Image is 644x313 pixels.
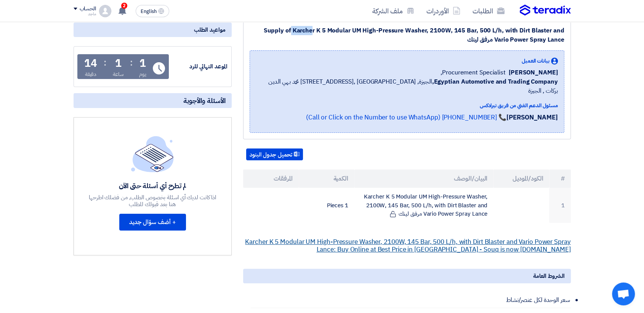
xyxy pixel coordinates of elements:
img: empty_state_list.svg [131,136,174,172]
a: الطلبات [466,2,511,20]
div: 14 [84,58,97,69]
img: profile_test.png [99,5,111,17]
span: Procurement Specialist, [441,68,506,77]
div: 1 [139,58,146,69]
th: # [549,169,570,188]
strong: [PERSON_NAME] [506,113,558,122]
div: لم تطرح أي أسئلة حتى الآن [88,181,217,190]
div: Supply of Karcher K 5 Modular UM High-Pressure Washer, 2100W, 145 Bar, 500 L/h, with Dirt Blaster... [250,26,564,44]
span: الأسئلة والأجوبة [183,96,226,105]
span: [PERSON_NAME] [509,68,558,77]
a: الأوردرات [420,2,466,20]
b: Egyptian Automotive and Trading Company, [432,77,557,86]
th: الكمية [299,169,354,188]
div: : [130,56,133,69]
td: 1 [549,188,570,223]
th: المرفقات [243,169,299,188]
div: 1 [115,58,122,69]
div: مسئول الدعم الفني من فريق تيرادكس [256,102,558,110]
div: يوم [139,70,146,78]
a: Karcher K 5 Modular UM High-Pressure Washer, 2100W, 145 Bar, 500 L/h, with Dirt Blaster and Vario... [245,237,570,254]
div: : [104,56,106,69]
div: دقيقة [85,70,97,78]
th: البيان/الوصف [354,169,493,188]
span: English [141,9,157,14]
div: الموعد النهائي للرد [170,62,227,71]
div: ماجد [74,12,96,16]
button: English [136,5,169,17]
li: سعر الوحدة لكل عنصر/نشاط [251,292,571,308]
div: مواعيد الطلب [74,23,232,37]
span: بيانات العميل [522,57,549,65]
td: 1 Pieces [299,188,354,223]
span: الجيزة, [GEOGRAPHIC_DATA] ,[STREET_ADDRESS] محمد بهي الدين بركات , الجيزة [256,77,558,95]
div: اذا كانت لديك أي اسئلة بخصوص الطلب, من فضلك اطرحها هنا بعد قبولك للطلب [88,194,217,208]
a: ملف الشركة [366,2,420,20]
th: الكود/الموديل [493,169,549,188]
img: Teradix logo [520,5,571,16]
button: تحميل جدول البنود [246,148,303,161]
div: ساعة [113,70,124,78]
div: Open chat [612,282,635,305]
span: الشروط العامة [533,272,565,280]
span: 2 [121,3,127,9]
div: الحساب [80,6,96,12]
td: Karcher K 5 Modular UM High-Pressure Washer, 2100W, 145 Bar, 500 L/h, with Dirt Blaster and Vario... [354,188,493,223]
a: 📞 [PHONE_NUMBER] (Call or Click on the Number to use WhatsApp) [306,113,506,122]
button: + أضف سؤال جديد [119,214,186,231]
